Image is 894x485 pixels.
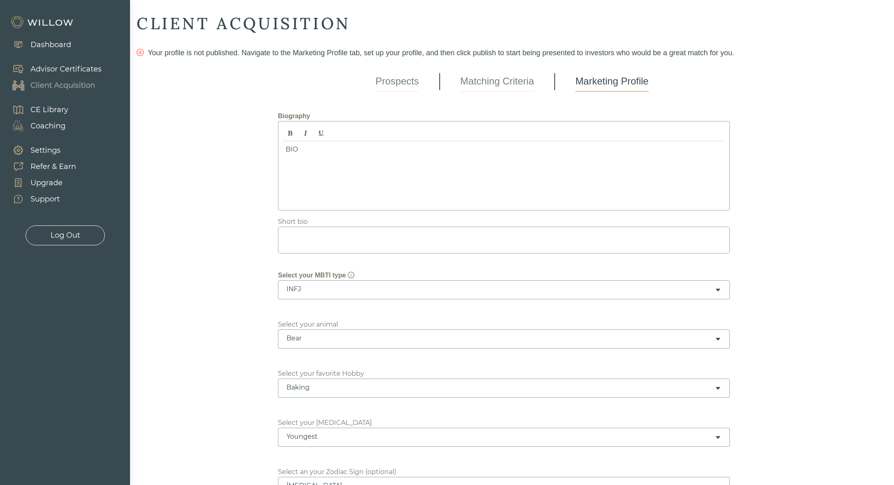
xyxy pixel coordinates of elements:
[4,37,71,53] a: Dashboard
[314,126,328,140] span: Underline
[30,145,61,156] div: Settings
[30,178,63,188] div: Upgrade
[4,158,76,175] a: Refer & Earn
[278,111,746,121] div: Biography
[278,271,354,280] div: Select your MBTI type
[50,230,80,241] div: Log Out
[283,126,297,140] span: Bold
[286,432,715,441] div: Youngest
[30,121,65,132] div: Coaching
[575,71,649,92] a: Marketing Profile
[286,285,715,294] div: INFJ
[4,77,102,93] a: Client Acquisition
[715,287,721,293] span: caret-down
[10,16,75,29] img: Willow
[278,418,372,428] div: Select your [MEDICAL_DATA]
[4,118,68,134] a: Coaching
[30,161,76,172] div: Refer & Earn
[30,104,68,115] div: CE Library
[30,64,102,75] div: Advisor Certificates
[4,175,76,191] a: Upgrade
[30,194,60,205] div: Support
[4,61,102,77] a: Advisor Certificates
[30,80,95,91] div: Client Acquisition
[460,71,534,92] a: Matching Criteria
[375,71,419,92] a: Prospects
[715,385,721,392] span: caret-down
[348,272,354,278] span: info-circle
[715,434,721,441] span: caret-down
[286,383,715,392] div: Baking
[137,47,887,58] div: Your profile is not published. Navigate to the Marketing Profile tab, set up your profile, and th...
[137,13,887,34] div: CLIENT ACQUISITION
[278,217,308,227] div: Short bio
[715,336,721,342] span: caret-down
[137,49,144,56] span: close-circle
[286,145,722,154] p: BIO
[30,39,71,50] div: Dashboard
[278,369,364,379] div: Select your favorite Hobby
[4,142,76,158] a: Settings
[278,320,338,329] div: Select your animal
[4,102,68,118] a: CE Library
[298,126,313,140] span: Italic
[278,467,396,477] div: Select an your Zodiac Sign (optional)
[286,334,715,343] div: Bear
